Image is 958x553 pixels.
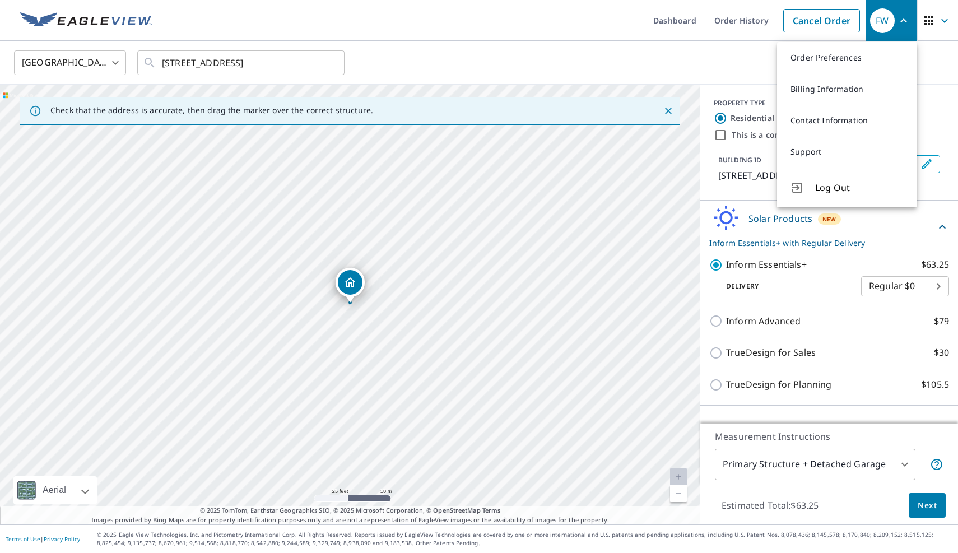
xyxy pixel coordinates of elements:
[934,314,949,328] p: $79
[670,485,687,502] a: Current Level 20, Zoom Out
[6,535,40,543] a: Terms of Use
[726,258,807,272] p: Inform Essentials+
[718,169,909,182] p: [STREET_ADDRESS]
[726,314,801,328] p: Inform Advanced
[934,346,949,360] p: $30
[200,506,501,515] span: © 2025 TomTom, Earthstar Geographics SIO, © 2025 Microsoft Corporation, ©
[777,42,917,73] a: Order Preferences
[670,468,687,485] a: Current Level 20, Zoom In Disabled
[50,105,373,115] p: Check that the address is accurate, then drag the marker over the correct structure.
[861,271,949,302] div: Regular $0
[921,258,949,272] p: $63.25
[909,493,946,518] button: Next
[815,181,904,194] span: Log Out
[715,449,915,480] div: Primary Structure + Detached Garage
[777,168,917,207] button: Log Out
[6,536,80,542] p: |
[20,12,152,29] img: EV Logo
[731,113,774,124] label: Residential
[726,378,831,392] p: TrueDesign for Planning
[732,129,799,141] label: This is a complex
[748,212,812,225] p: Solar Products
[713,493,827,518] p: Estimated Total: $63.25
[777,136,917,168] a: Support
[97,531,952,547] p: © 2025 Eagle View Technologies, Inc. and Pictometry International Corp. All Rights Reserved. Repo...
[715,430,943,443] p: Measurement Instructions
[777,105,917,136] a: Contact Information
[433,506,480,514] a: OpenStreetMap
[822,215,836,224] span: New
[783,9,860,32] a: Cancel Order
[39,476,69,504] div: Aerial
[709,237,936,249] p: Inform Essentials+ with Regular Delivery
[482,506,501,514] a: Terms
[918,499,937,513] span: Next
[921,378,949,392] p: $105.5
[870,8,895,33] div: FW
[709,281,861,291] p: Delivery
[336,268,365,303] div: Dropped pin, building 1, Residential property, 560 NW 114th St Ocala, FL 34475
[718,155,761,165] p: BUILDING ID
[913,155,940,173] button: Edit building 1
[777,73,917,105] a: Billing Information
[930,458,943,471] span: Your report will include the primary structure and a detached garage if one exists.
[709,205,949,249] div: Solar ProductsNewInform Essentials+ with Regular Delivery
[44,535,80,543] a: Privacy Policy
[162,47,322,78] input: Search by address or latitude-longitude
[661,104,676,118] button: Close
[714,98,945,108] div: PROPERTY TYPE
[726,346,816,360] p: TrueDesign for Sales
[14,47,126,78] div: [GEOGRAPHIC_DATA]
[13,476,97,504] div: Aerial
